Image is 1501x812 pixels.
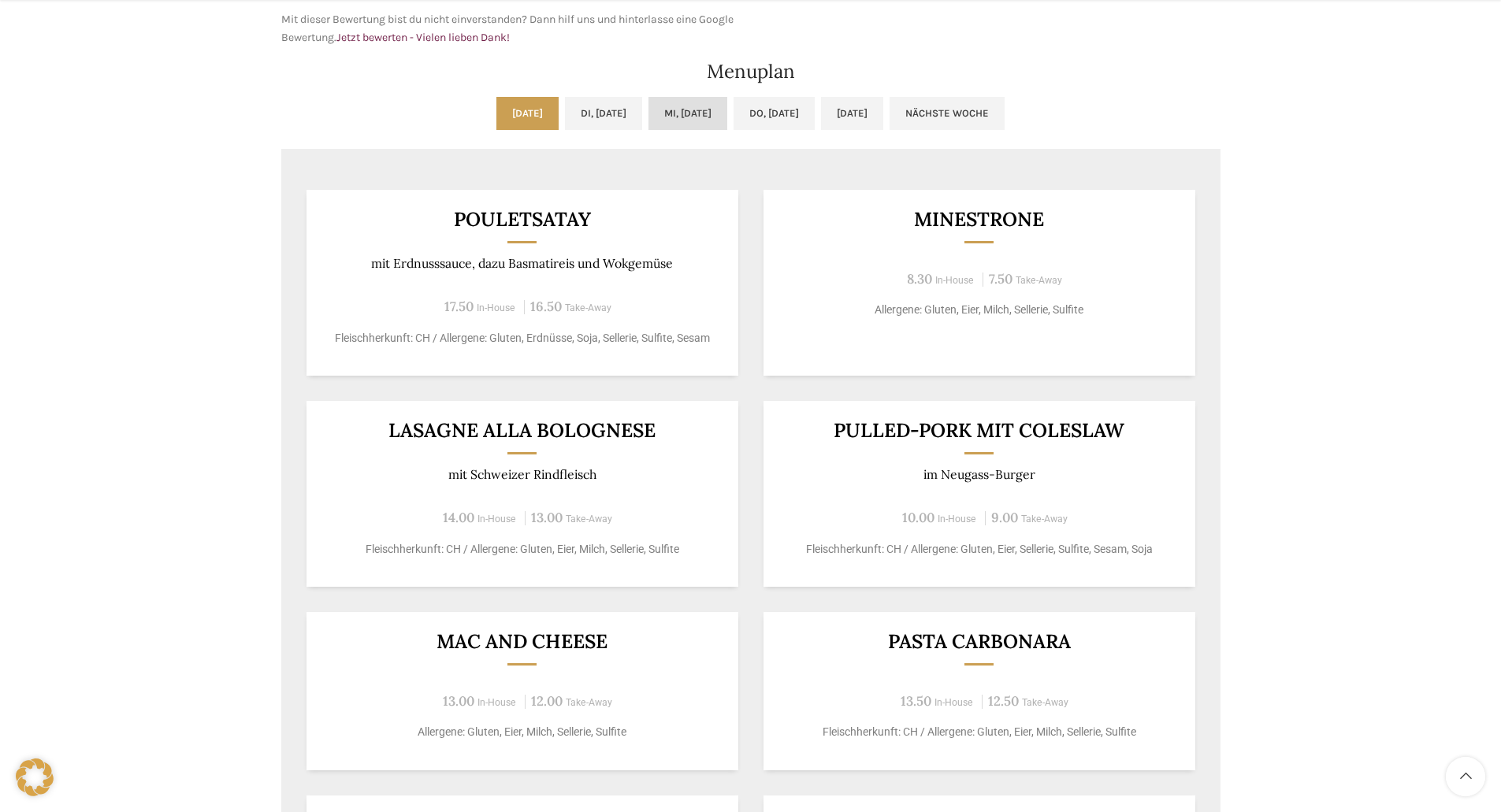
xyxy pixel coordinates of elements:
[782,302,1176,318] p: Allergene: Gluten, Eier, Milch, Sellerie, Sulfite
[325,724,719,740] p: Allergene: Gluten, Eier, Milch, Sellerie, Sulfite
[782,541,1176,558] p: Fleischherkunft: CH / Allergene: Gluten, Eier, Sellerie, Sulfite, Sesam, Soja
[938,514,976,525] span: In-House
[648,97,727,130] a: Mi, [DATE]
[935,275,974,286] span: In-House
[901,692,931,710] span: 13.50
[1016,275,1062,286] span: Take-Away
[325,632,719,651] h3: Mac and Cheese
[782,467,1176,482] p: im Neugass-Burger
[496,97,559,130] a: [DATE]
[531,509,563,526] span: 13.00
[565,97,642,130] a: Di, [DATE]
[325,467,719,482] p: mit Schweizer Rindfleisch
[530,298,562,315] span: 16.50
[989,270,1012,287] span: 7.50
[1022,697,1068,708] span: Take-Away
[991,509,1018,526] span: 9.00
[734,97,815,130] a: Do, [DATE]
[281,11,743,46] p: Mit dieser Bewertung bist du nicht einverstanden? Dann hilf uns und hinterlasse eine Google Bewer...
[1446,757,1485,796] a: Scroll to top button
[934,697,973,708] span: In-House
[902,509,934,526] span: 10.00
[782,632,1176,651] h3: Pasta Carbonara
[821,97,883,130] a: [DATE]
[325,256,719,271] p: mit Erdnusssauce, dazu Basmatireis und Wokgemüse
[443,509,474,526] span: 14.00
[444,298,474,315] span: 17.50
[325,330,719,347] p: Fleischherkunft: CH / Allergene: Gluten, Erdnüsse, Soja, Sellerie, Sulfite, Sesam
[907,270,932,287] span: 8.30
[988,692,1019,710] span: 12.50
[782,209,1176,229] h3: Minestrone
[325,541,719,558] p: Fleischherkunft: CH / Allergene: Gluten, Eier, Milch, Sellerie, Sulfite
[566,697,612,708] span: Take-Away
[477,514,516,525] span: In-House
[325,421,719,440] h3: LASAGNE ALLA BOLOGNESE
[565,302,611,313] span: Take-Away
[782,724,1176,740] p: Fleischherkunft: CH / Allergene: Gluten, Eier, Milch, Sellerie, Sulfite
[890,97,1005,130] a: Nächste Woche
[477,302,515,313] span: In-House
[336,31,510,44] a: Jetzt bewerten - Vielen lieben Dank!
[477,697,516,708] span: In-House
[443,692,474,710] span: 13.00
[566,514,612,525] span: Take-Away
[1021,514,1068,525] span: Take-Away
[782,421,1176,440] h3: Pulled-Pork mit Coleslaw
[531,692,563,710] span: 12.00
[281,62,1220,81] h2: Menuplan
[325,209,719,229] h3: Pouletsatay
